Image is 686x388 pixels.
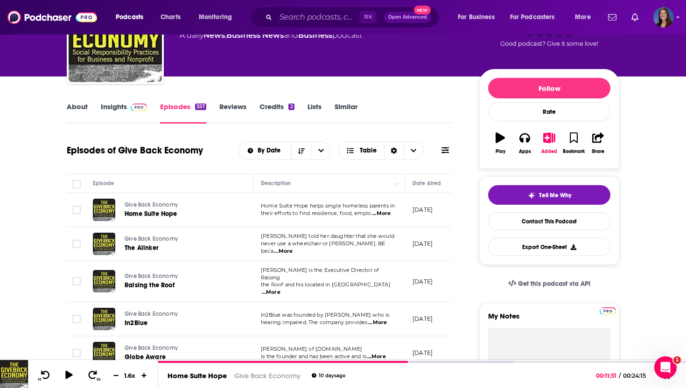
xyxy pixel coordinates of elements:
img: Podchaser Pro [131,104,147,111]
span: 10 [38,378,41,381]
span: ...More [262,289,280,296]
img: tell me why sparkle [528,192,535,199]
div: 2 [288,104,294,110]
span: and [284,31,298,40]
span: Raising the Roof [125,281,175,289]
button: open menu [239,147,292,154]
a: Reviews [219,102,246,124]
span: 30 [97,378,100,381]
button: open menu [504,10,568,25]
span: 1 [673,356,681,364]
img: Podchaser Pro [600,307,616,315]
span: Give Back Economy [125,273,178,279]
span: Charts [161,11,181,24]
p: [DATE] [413,206,433,214]
button: open menu [311,142,330,159]
button: Play [488,126,512,160]
a: Show notifications dropdown [628,9,642,25]
p: [DATE] [413,349,433,357]
div: 357 [195,104,206,110]
a: In2Blue [125,319,236,328]
p: [DATE] [413,277,433,285]
span: ...More [368,319,387,326]
span: is the founder and has been active and is [261,353,366,360]
span: hearing impaired. The company provides [261,319,368,326]
div: A daily podcast [180,30,362,41]
span: New [414,6,431,14]
a: Business News [226,31,284,40]
div: Apps [519,149,531,154]
h1: Episodes of Give Back Economy [67,145,203,156]
button: 10 [36,370,54,381]
p: [DATE] [413,315,433,323]
span: Get this podcast via API [518,280,590,288]
a: Give Back Economy [125,310,236,319]
a: Contact This Podcast [488,212,610,230]
span: Give Back Economy [125,201,178,208]
span: Open Advanced [388,15,427,20]
button: Show profile menu [653,7,674,28]
a: Home Suite Hope [125,209,236,219]
a: Business [298,31,332,40]
a: The Alinker [125,243,236,253]
span: Good podcast? Give it some love! [500,40,598,47]
a: Home Suite Hope [168,371,227,380]
span: In2Blue was founded by [PERSON_NAME] who is [261,312,389,318]
span: 00:11:31 [596,372,619,379]
button: open menu [451,10,506,25]
a: Similar [335,102,357,124]
button: tell me why sparkleTell Me Why [488,185,610,205]
span: By Date [258,147,284,154]
span: ...More [372,210,391,217]
button: Choose View [338,141,424,160]
span: For Podcasters [510,11,555,24]
a: Get this podcast via API [501,272,598,295]
span: ⌘ K [359,11,377,23]
span: Tell Me Why [539,192,571,199]
button: open menu [109,10,155,25]
div: 10 days ago [312,373,345,378]
button: Bookmark [561,126,586,160]
div: 1.6 x [122,372,138,379]
span: Globe Aware [125,353,166,361]
a: Give Back Economy [125,272,236,281]
a: Give Back Economy [234,371,301,380]
div: Play [496,149,505,154]
div: Description [261,178,291,189]
button: open menu [568,10,602,25]
input: Search podcasts, credits, & more... [276,10,359,25]
span: / [619,372,621,379]
span: their efforts to find residence, food, emplo [261,210,371,216]
span: Toggle select row [72,206,81,214]
a: InsightsPodchaser Pro [101,102,147,124]
span: Toggle select row [72,240,81,248]
label: My Notes [488,312,610,328]
span: never use a wheelchair or [PERSON_NAME]. BE beca [261,240,385,254]
img: User Profile [653,7,674,28]
span: For Business [458,11,495,24]
span: Toggle select row [72,277,81,285]
span: ...More [274,248,293,255]
span: Monitoring [199,11,232,24]
a: Give Back Economy [125,235,236,243]
span: 00:24:15 [621,372,655,379]
div: Bookmark [563,149,585,154]
a: About [67,102,88,124]
div: Search podcasts, credits, & more... [259,7,448,28]
span: the Roof and his located in [GEOGRAPHIC_DATA] [261,281,391,288]
a: Lists [308,102,322,124]
h2: Choose List sort [238,141,331,160]
span: Toggle select row [72,315,81,323]
span: Give Back Economy [125,236,178,242]
a: Podchaser - Follow, Share and Rate Podcasts [7,8,97,26]
div: Episode [93,178,114,189]
span: Logged in as emmadonovan [653,7,674,28]
a: Credits2 [259,102,294,124]
button: Share [586,126,610,160]
a: News [203,31,225,40]
span: Home Suite Hope [125,210,177,218]
span: Table [360,147,377,154]
span: Give Back Economy [125,345,178,351]
span: In2Blue [125,319,147,327]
